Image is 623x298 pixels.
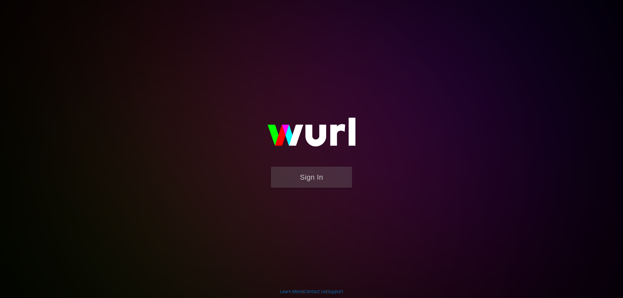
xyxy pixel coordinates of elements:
a: Support [327,289,343,294]
button: Sign In [271,167,352,188]
div: | | [280,288,343,295]
a: Learn More [280,289,303,294]
img: wurl-logo-on-black-223613ac3d8ba8fe6dc639794a292ebdb59501304c7dfd60c99c58986ef67473.svg [247,104,376,167]
a: Contact Us [304,289,326,294]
